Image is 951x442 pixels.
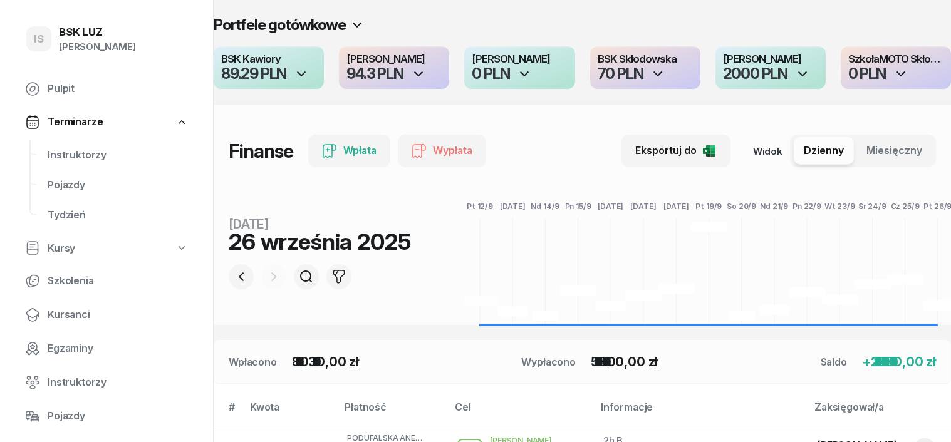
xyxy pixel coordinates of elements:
[229,354,277,369] div: Wpłacono
[856,137,932,165] button: Miesięczny
[841,46,951,89] button: SzkołaMOTO Skłodowska0 PLN
[242,399,337,426] th: Kwota
[412,143,472,159] div: Wypłata
[221,66,286,81] div: 89.29 PLN
[598,54,693,65] h4: BSK Skłodowska
[398,135,486,167] button: Wypłata
[565,202,591,211] tspan: Pn 15/9
[15,74,198,104] a: Pulpit
[229,140,293,162] h1: Finanse
[858,201,886,211] tspan: Śr 24/9
[15,334,198,364] a: Egzaminy
[15,108,198,136] a: Terminarze
[807,399,951,426] th: Zaksięgował/a
[48,240,75,257] span: Kursy
[866,143,922,159] span: Miesięczny
[229,230,410,253] div: 26 września 2025
[472,66,509,81] div: 0 PLN
[59,39,136,55] div: [PERSON_NAME]
[593,399,807,426] th: Informacje
[346,54,442,65] h4: [PERSON_NAME]
[48,408,188,424] span: Pojazdy
[862,354,871,369] span: +
[229,218,410,230] div: [DATE]
[500,202,526,211] tspan: [DATE]
[15,234,198,263] a: Kursy
[15,401,198,431] a: Pojazdy
[531,202,560,211] tspan: Nd 14/9
[793,202,821,211] tspan: Pn 22/9
[48,114,103,130] span: Terminarze
[696,202,722,211] tspan: Pt 19/9
[723,54,818,65] h4: [PERSON_NAME]
[337,399,447,426] th: Płatność
[15,367,198,398] a: Instruktorzy
[221,54,316,65] h4: BSK Kawiory
[48,374,188,391] span: Instruktorzy
[464,46,574,89] button: [PERSON_NAME]0 PLN
[38,140,198,170] a: Instruktorzy
[590,46,700,89] button: BSK Skłodowska70 PLN
[821,354,847,369] div: Saldo
[15,266,198,296] a: Szkolenia
[663,202,689,211] tspan: [DATE]
[521,354,576,369] div: Wypłacono
[794,137,854,165] button: Dzienny
[48,207,188,224] span: Tydzień
[308,135,390,167] button: Wpłata
[723,66,787,81] div: 2000 PLN
[621,135,730,167] button: Eksportuj do
[727,202,756,211] tspan: So 20/9
[824,202,855,211] tspan: Wt 23/9
[891,202,920,211] tspan: Cz 25/9
[346,66,403,81] div: 94.3 PLN
[48,307,188,323] span: Kursanci
[598,202,623,211] tspan: [DATE]
[59,27,136,38] div: BSK LUZ
[214,15,346,35] h2: Portfele gotówkowe
[447,399,593,426] th: Cel
[34,34,44,44] span: IS
[598,66,643,81] div: 70 PLN
[848,54,943,65] h4: SzkołaMOTO Skłodowska
[467,202,493,211] tspan: Pt 12/9
[631,202,657,211] tspan: [DATE]
[848,66,886,81] div: 0 PLN
[715,46,826,89] button: [PERSON_NAME]2000 PLN
[48,341,188,357] span: Egzaminy
[48,81,188,97] span: Pulpit
[48,177,188,193] span: Pojazdy
[38,170,198,200] a: Pojazdy
[214,399,242,426] th: #
[48,147,188,163] span: Instruktorzy
[635,143,717,159] div: Eksportuj do
[322,143,377,159] div: Wpłata
[472,54,567,65] h4: [PERSON_NAME]
[15,300,198,330] a: Kursanci
[214,46,324,89] button: BSK Kawiory89.29 PLN
[38,200,198,230] a: Tydzień
[339,46,449,89] button: [PERSON_NAME]94.3 PLN
[48,273,188,289] span: Szkolenia
[761,202,789,211] tspan: Nd 21/9
[804,143,844,159] span: Dzienny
